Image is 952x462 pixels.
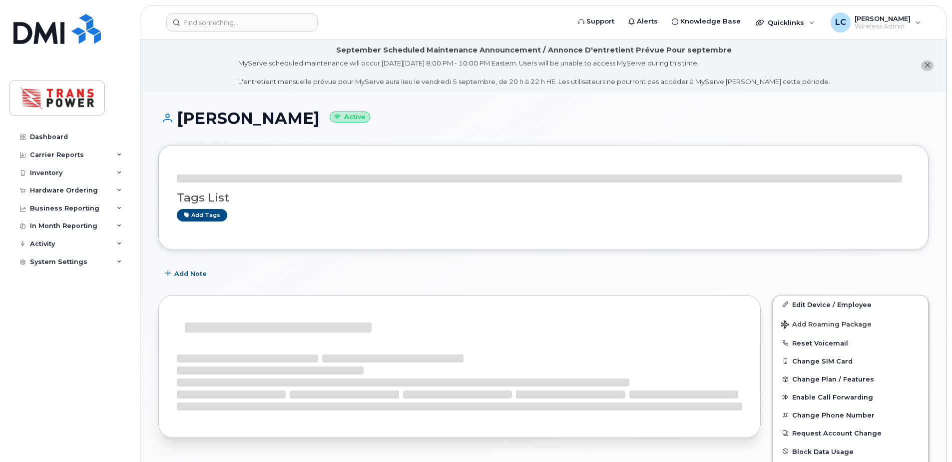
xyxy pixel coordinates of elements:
[773,313,928,334] button: Add Roaming Package
[921,60,934,71] button: close notification
[177,209,227,221] a: Add tags
[792,375,874,383] span: Change Plan / Features
[158,109,929,127] h1: [PERSON_NAME]
[238,58,830,86] div: MyServe scheduled maintenance will occur [DATE][DATE] 8:00 PM - 10:00 PM Eastern. Users will be u...
[781,320,872,330] span: Add Roaming Package
[158,265,215,283] button: Add Note
[773,352,928,370] button: Change SIM Card
[773,334,928,352] button: Reset Voicemail
[792,393,873,401] span: Enable Call Forwarding
[773,295,928,313] a: Edit Device / Employee
[174,269,207,278] span: Add Note
[177,191,910,204] h3: Tags List
[336,45,732,55] div: September Scheduled Maintenance Announcement / Annonce D'entretient Prévue Pour septembre
[773,406,928,424] button: Change Phone Number
[773,424,928,442] button: Request Account Change
[773,388,928,406] button: Enable Call Forwarding
[330,111,370,123] small: Active
[773,442,928,460] button: Block Data Usage
[773,370,928,388] button: Change Plan / Features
